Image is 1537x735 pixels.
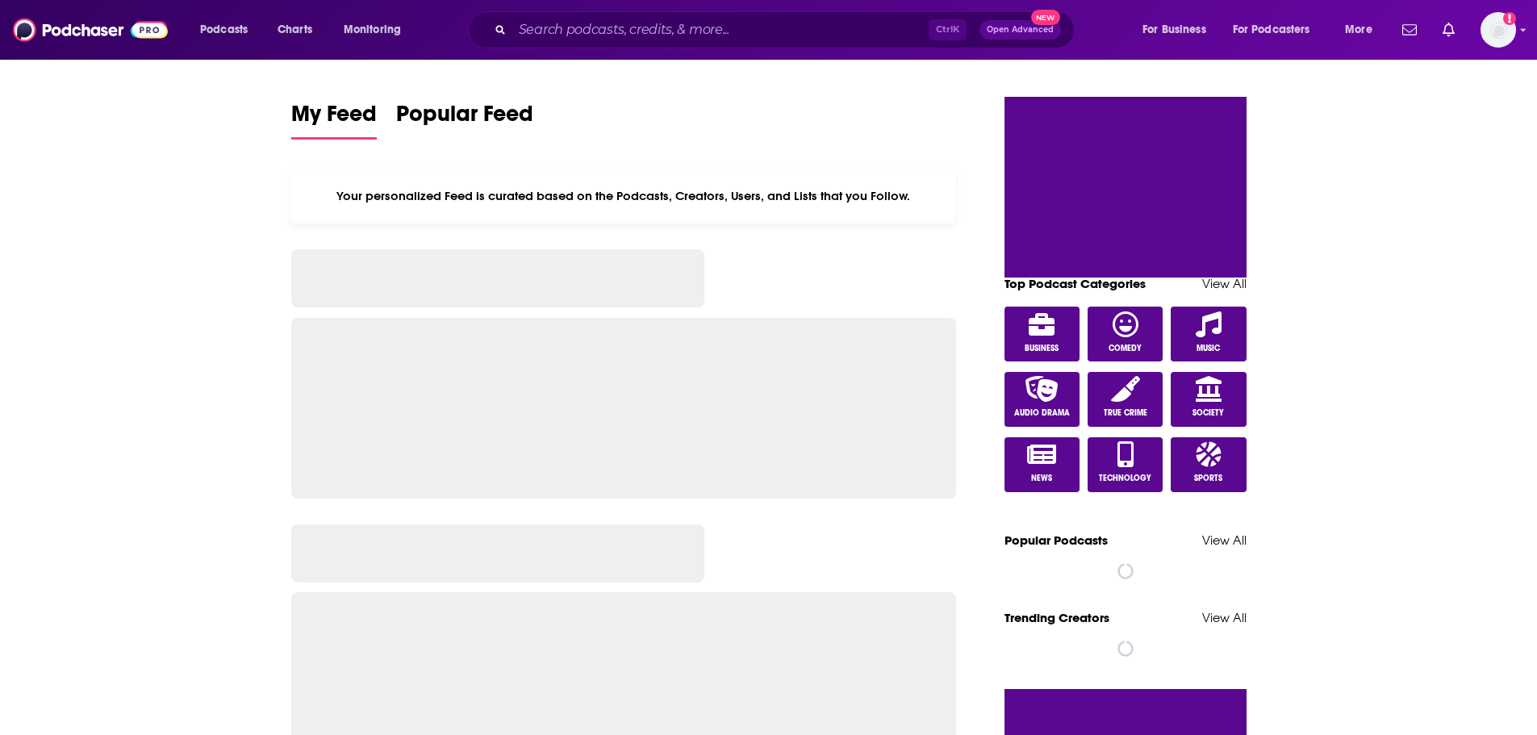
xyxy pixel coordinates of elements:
a: View All [1202,276,1247,291]
img: User Profile [1481,12,1516,48]
a: Music [1171,307,1247,361]
span: For Business [1142,19,1206,41]
a: View All [1202,610,1247,625]
span: More [1345,19,1372,41]
a: Trending Creators [1004,610,1109,625]
a: Sports [1171,437,1247,492]
button: open menu [1131,17,1226,43]
span: Sports [1194,474,1222,483]
a: Show notifications dropdown [1436,16,1461,44]
a: Society [1171,372,1247,427]
a: Audio Drama [1004,372,1080,427]
a: News [1004,437,1080,492]
a: Comedy [1088,307,1163,361]
a: Top Podcast Categories [1004,276,1146,291]
a: Popular Podcasts [1004,532,1108,548]
span: Logged in as ahusic2015 [1481,12,1516,48]
button: open menu [332,17,422,43]
span: New [1031,10,1060,25]
span: Ctrl K [929,19,967,40]
span: Comedy [1109,344,1142,353]
span: Music [1197,344,1220,353]
a: View All [1202,532,1247,548]
button: open menu [1334,17,1393,43]
span: Charts [278,19,312,41]
button: open menu [189,17,269,43]
span: News [1031,474,1052,483]
span: True Crime [1104,408,1147,418]
a: True Crime [1088,372,1163,427]
span: My Feed [291,100,377,137]
a: Popular Feed [396,100,533,140]
a: Show notifications dropdown [1396,16,1423,44]
div: Your personalized Feed is curated based on the Podcasts, Creators, Users, and Lists that you Follow. [291,169,957,223]
span: Podcasts [200,19,248,41]
img: Podchaser - Follow, Share and Rate Podcasts [13,15,168,45]
svg: Add a profile image [1503,12,1516,25]
a: My Feed [291,100,377,140]
span: Open Advanced [987,26,1054,34]
span: For Podcasters [1233,19,1310,41]
input: Search podcasts, credits, & more... [512,17,929,43]
a: Business [1004,307,1080,361]
a: Charts [267,17,322,43]
span: Society [1192,408,1224,418]
a: Technology [1088,437,1163,492]
div: Search podcasts, credits, & more... [483,11,1090,48]
button: Show profile menu [1481,12,1516,48]
span: Audio Drama [1014,408,1070,418]
span: Technology [1099,474,1151,483]
span: Popular Feed [396,100,533,137]
button: Open AdvancedNew [979,20,1061,40]
span: Business [1025,344,1059,353]
span: Monitoring [344,19,401,41]
button: open menu [1222,17,1334,43]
